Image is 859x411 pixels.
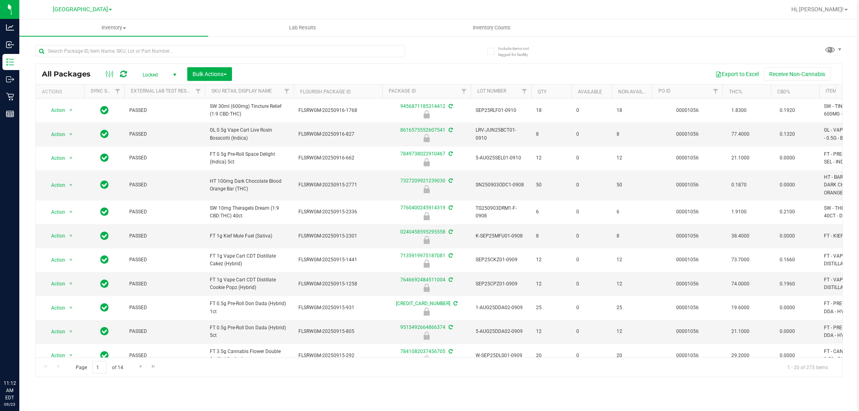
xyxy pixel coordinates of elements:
[727,206,751,218] span: 1.9100
[129,130,200,138] span: PASSED
[536,256,567,264] span: 12
[129,328,200,335] span: PASSED
[727,152,753,164] span: 21.1000
[210,103,289,118] span: SW 30ml (600mg) Tincture Relief (1:9 CBD:THC)
[576,232,607,240] span: 0
[66,105,76,116] span: select
[100,350,109,361] span: In Sync
[66,180,76,191] span: select
[727,128,753,140] span: 77.4000
[576,352,607,359] span: 0
[69,361,130,374] span: Page of 14
[457,85,471,98] a: Filter
[66,254,76,266] span: select
[676,182,699,188] a: 00001056
[298,107,377,114] span: FLSRWGM-20250916-1768
[676,107,699,113] a: 00001056
[381,212,472,220] div: Launch Hold
[776,326,799,337] span: 0.0000
[4,380,16,401] p: 11:12 AM EDT
[66,350,76,361] span: select
[727,105,751,116] span: 1.8300
[278,24,327,31] span: Lab Results
[676,209,699,215] a: 00001056
[476,126,526,142] span: LRV-JUN25BCT01-0910
[727,350,753,361] span: 29.2000
[776,152,799,164] span: 0.0000
[66,230,76,242] span: select
[617,208,647,216] span: 6
[536,304,567,312] span: 25
[538,89,546,95] a: Qty
[476,328,526,335] span: 5-AUG25DDA02-0909
[53,6,108,13] span: [GEOGRAPHIC_DATA]
[536,280,567,288] span: 12
[400,324,445,330] a: 9515492664866374
[776,230,799,242] span: 0.0000
[92,361,107,374] input: 1
[617,130,647,138] span: 8
[476,304,526,312] span: 1-AUG25DDA02-0909
[381,158,472,166] div: Launch Hold
[447,277,453,283] span: Sync from Compliance System
[400,151,445,157] a: 7849738022910467
[536,328,567,335] span: 12
[210,324,289,339] span: FT 0.5g Pre-Roll Don Dada (Hybrid) 5ct
[617,328,647,335] span: 12
[135,361,147,372] a: Go to the next page
[576,107,607,114] span: 0
[676,328,699,334] a: 00001056
[44,180,66,191] span: Action
[400,349,445,354] a: 7841082037456705
[129,352,200,359] span: PASSED
[298,256,377,264] span: FLSRWGM-20250915-1441
[129,107,200,114] span: PASSED
[676,353,699,358] a: 00001056
[66,129,76,140] span: select
[826,88,851,94] a: Item Name
[658,88,671,94] a: PO ID
[776,302,799,314] span: 0.0000
[381,332,472,340] div: Launch Hold
[19,19,208,36] a: Inventory
[727,278,753,290] span: 74.0000
[298,232,377,240] span: FLSRWGM-20250915-2301
[389,88,416,94] a: Package ID
[210,252,289,268] span: FT 1g Vape Cart CDT Distillate Cakez (Hybrid)
[447,229,453,235] span: Sync from Compliance System
[536,232,567,240] span: 8
[298,130,377,138] span: FLSRWGM-20250916-827
[381,185,472,193] div: Launch Hold
[211,88,272,94] a: Sku Retail Display Name
[298,328,377,335] span: FLSRWGM-20250915-805
[298,208,377,216] span: FLSRWGM-20250915-2336
[300,89,351,95] a: Flourish Package ID
[111,85,124,98] a: Filter
[776,179,799,191] span: 0.0000
[400,103,445,109] a: 9456871185314412
[129,154,200,162] span: PASSED
[129,304,200,312] span: PASSED
[710,67,764,81] button: Export to Excel
[617,232,647,240] span: 8
[709,85,722,98] a: Filter
[400,253,445,258] a: 7135919975187081
[477,88,506,94] a: Lot Number
[776,206,799,218] span: 0.2100
[676,281,699,287] a: 00001056
[100,105,109,116] span: In Sync
[44,207,66,218] span: Action
[400,205,445,211] a: 7760400245914319
[100,278,109,289] span: In Sync
[476,154,526,162] span: 5-AUG25SEL01-0910
[19,24,208,31] span: Inventory
[381,355,472,363] div: Launch Hold
[676,131,699,137] a: 00001056
[576,280,607,288] span: 0
[400,277,445,283] a: 7646692484511004
[447,103,453,109] span: Sync from Compliance System
[210,300,289,315] span: FT 0.5g Pre-Roll Don Dada (Hybrid) 1ct
[452,301,457,306] span: Sync from Compliance System
[100,152,109,163] span: In Sync
[210,276,289,291] span: FT 1g Vape Cart CDT Distillate Cookie Popz (Hybrid)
